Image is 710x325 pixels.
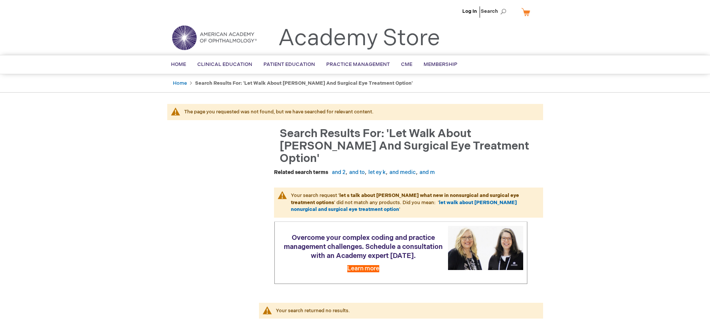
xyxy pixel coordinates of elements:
div: The page you requested was not found, but we have searched for relevant content. [184,108,536,116]
a: Home [173,80,187,86]
strong: Search results for: 'let walk about [PERSON_NAME] and surgical eye treatment option' [195,80,413,86]
span: Membership [424,61,457,67]
dt: Related search terms [274,169,328,176]
span: Search [481,4,509,19]
span: Search results for: 'let walk about [PERSON_NAME] and surgical eye treatment option' [280,127,529,165]
a: Learn more [347,265,379,272]
p: Your search request ' ' did not match any products. Did you mean: ' ' [274,188,543,218]
a: and medic [389,169,416,175]
a: Log In [462,8,477,14]
span: CME [401,61,412,67]
span: Overcome your complex coding and practice management challenges. Schedule a consultation with an ... [284,234,443,260]
span: Practice Management [326,61,390,67]
div: Your search returned no results. [276,307,536,314]
strong: let s talk about [PERSON_NAME] what new in nonsurgical and surgical eye treatment options [291,192,519,206]
span: Clinical Education [197,61,252,67]
a: and m [419,169,435,175]
a: and 2 [332,169,345,175]
span: Home [171,61,186,67]
a: and to [349,169,365,175]
span: Patient Education [263,61,315,67]
a: Academy Store [278,25,440,52]
a: let ey k [368,169,386,175]
img: Schedule a consultation with an Academy expert today [448,226,523,270]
